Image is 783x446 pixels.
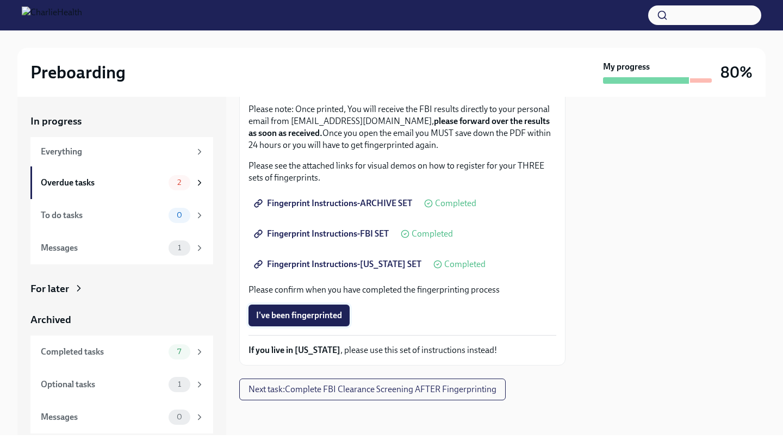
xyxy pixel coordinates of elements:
span: Fingerprint Instructions-FBI SET [256,228,389,239]
span: 0 [170,413,189,421]
span: 1 [171,380,188,388]
div: For later [30,282,69,296]
a: Messages1 [30,232,213,264]
a: Messages0 [30,401,213,433]
h3: 80% [720,63,753,82]
strong: If you live in [US_STATE] [248,345,340,355]
span: Fingerprint Instructions-[US_STATE] SET [256,259,421,270]
div: Messages [41,411,164,423]
span: 0 [170,211,189,219]
div: Messages [41,242,164,254]
a: To do tasks0 [30,199,213,232]
span: Completed [435,199,476,208]
span: Fingerprint Instructions-ARCHIVE SET [256,198,412,209]
p: Please note: Once printed, You will receive the FBI results directly to your personal email from ... [248,103,556,151]
a: For later [30,282,213,296]
div: Optional tasks [41,379,164,391]
span: 7 [171,348,188,356]
h2: Preboarding [30,61,126,83]
span: Next task : Complete FBI Clearance Screening AFTER Fingerprinting [248,384,496,395]
p: Please see the attached links for visual demos on how to register for your THREE sets of fingerpr... [248,160,556,184]
strong: My progress [603,61,650,73]
a: Fingerprint Instructions-ARCHIVE SET [248,193,420,214]
a: In progress [30,114,213,128]
span: 1 [171,244,188,252]
a: Optional tasks1 [30,368,213,401]
span: Completed [444,260,486,269]
button: Next task:Complete FBI Clearance Screening AFTER Fingerprinting [239,379,506,400]
span: 2 [171,178,188,187]
a: Fingerprint Instructions-FBI SET [248,223,396,245]
button: I've been fingerprinted [248,305,350,326]
span: I've been fingerprinted [256,310,342,321]
div: Everything [41,146,190,158]
img: CharlieHealth [22,7,82,24]
a: Completed tasks7 [30,336,213,368]
div: Overdue tasks [41,177,164,189]
p: , please use this set of instructions instead! [248,344,556,356]
div: To do tasks [41,209,164,221]
span: Completed [412,230,453,238]
a: Everything [30,137,213,166]
a: Archived [30,313,213,327]
div: Completed tasks [41,346,164,358]
a: Overdue tasks2 [30,166,213,199]
p: Please confirm when you have completed the fingerprinting process [248,284,556,296]
a: Fingerprint Instructions-[US_STATE] SET [248,253,429,275]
